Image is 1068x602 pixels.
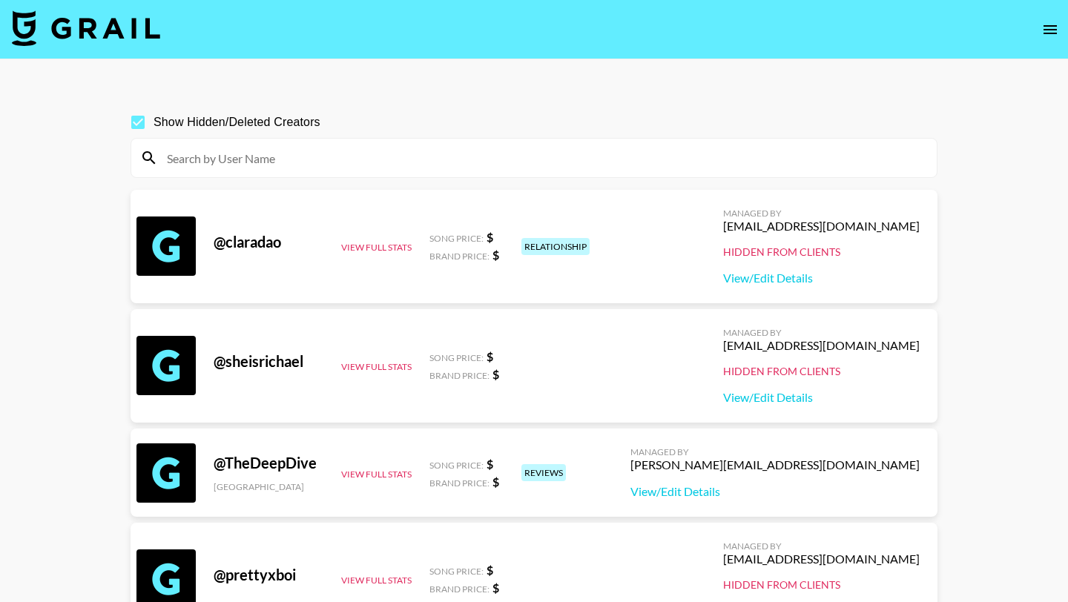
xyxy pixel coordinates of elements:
[723,338,920,353] div: [EMAIL_ADDRESS][DOMAIN_NAME]
[630,484,920,499] a: View/Edit Details
[429,477,489,489] span: Brand Price:
[521,464,566,481] div: reviews
[341,361,412,372] button: View Full Stats
[429,566,484,577] span: Song Price:
[723,327,920,338] div: Managed By
[487,230,493,244] strong: $
[214,454,323,472] div: @ TheDeepDive
[158,146,928,170] input: Search by User Name
[487,563,493,577] strong: $
[154,113,320,131] span: Show Hidden/Deleted Creators
[487,349,493,363] strong: $
[723,208,920,219] div: Managed By
[723,365,920,378] div: Hidden from Clients
[214,352,323,371] div: @ sheisrichael
[214,481,323,492] div: [GEOGRAPHIC_DATA]
[214,233,323,251] div: @ claradao
[429,370,489,381] span: Brand Price:
[429,583,489,595] span: Brand Price:
[492,367,499,381] strong: $
[341,469,412,480] button: View Full Stats
[12,10,160,46] img: Grail Talent
[214,566,323,584] div: @ prettyxboi
[630,446,920,457] div: Managed By
[341,575,412,586] button: View Full Stats
[723,245,920,259] div: Hidden from Clients
[429,460,484,471] span: Song Price:
[723,271,920,285] a: View/Edit Details
[630,457,920,472] div: [PERSON_NAME][EMAIL_ADDRESS][DOMAIN_NAME]
[723,552,920,566] div: [EMAIL_ADDRESS][DOMAIN_NAME]
[429,233,484,244] span: Song Price:
[521,238,590,255] div: relationship
[1035,15,1065,44] button: open drawer
[487,457,493,471] strong: $
[429,251,489,262] span: Brand Price:
[429,352,484,363] span: Song Price:
[492,248,499,262] strong: $
[492,580,499,595] strong: $
[723,540,920,552] div: Managed By
[341,242,412,253] button: View Full Stats
[723,219,920,234] div: [EMAIL_ADDRESS][DOMAIN_NAME]
[723,578,920,592] div: Hidden from Clients
[723,390,920,405] a: View/Edit Details
[492,474,499,489] strong: $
